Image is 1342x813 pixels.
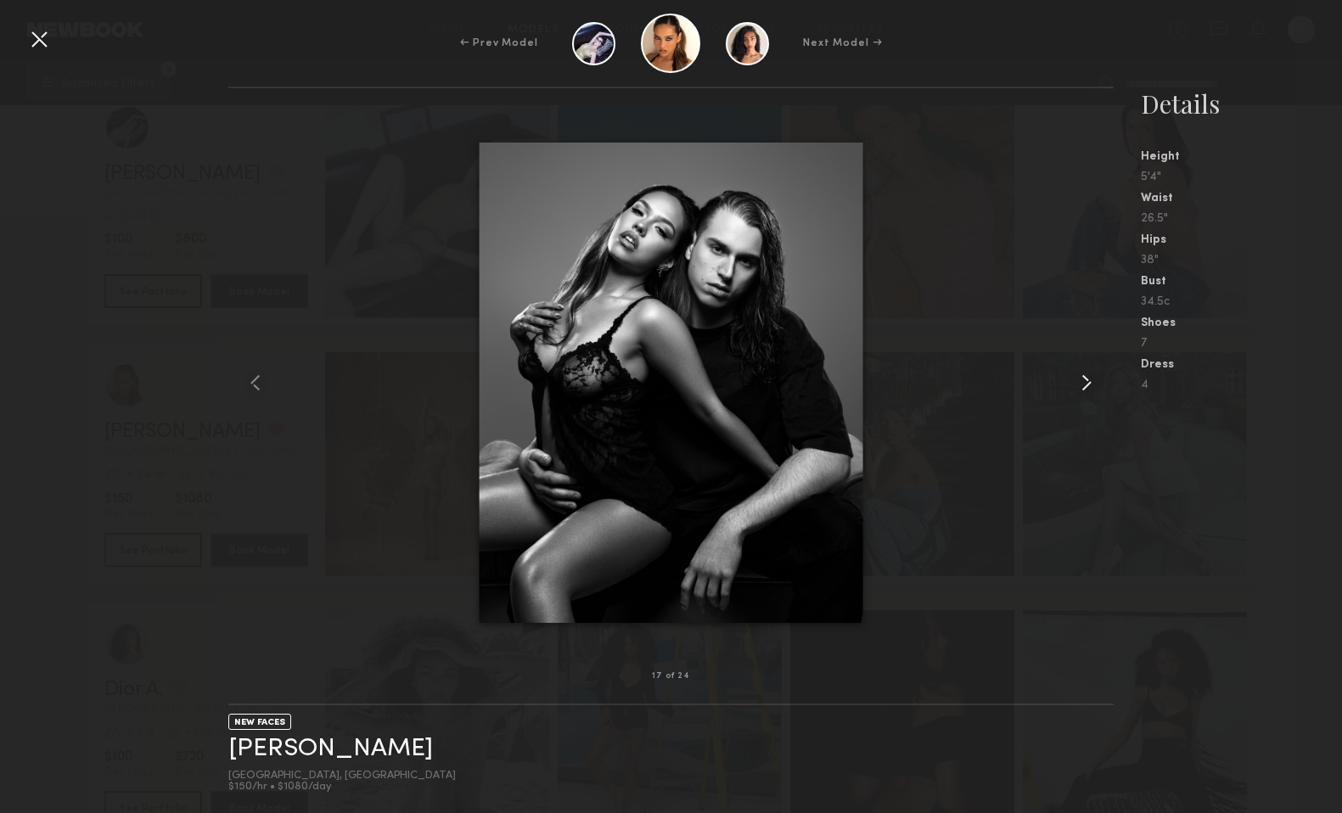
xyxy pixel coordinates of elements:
[1141,87,1342,121] div: Details
[228,714,291,730] div: NEW FACES
[1141,317,1342,329] div: Shoes
[1141,296,1342,308] div: 34.5c
[1141,338,1342,350] div: 7
[1141,359,1342,371] div: Dress
[1141,151,1342,163] div: Height
[652,672,689,681] div: 17 of 24
[228,736,433,762] a: [PERSON_NAME]
[228,782,456,793] div: $150/hr • $1080/day
[803,36,882,51] div: Next Model →
[1141,193,1342,205] div: Waist
[1141,234,1342,246] div: Hips
[228,771,456,782] div: [GEOGRAPHIC_DATA], [GEOGRAPHIC_DATA]
[1141,255,1342,266] div: 38"
[460,36,538,51] div: ← Prev Model
[1141,213,1342,225] div: 26.5"
[1141,276,1342,288] div: Bust
[1141,379,1342,391] div: 4
[1141,171,1342,183] div: 5'4"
